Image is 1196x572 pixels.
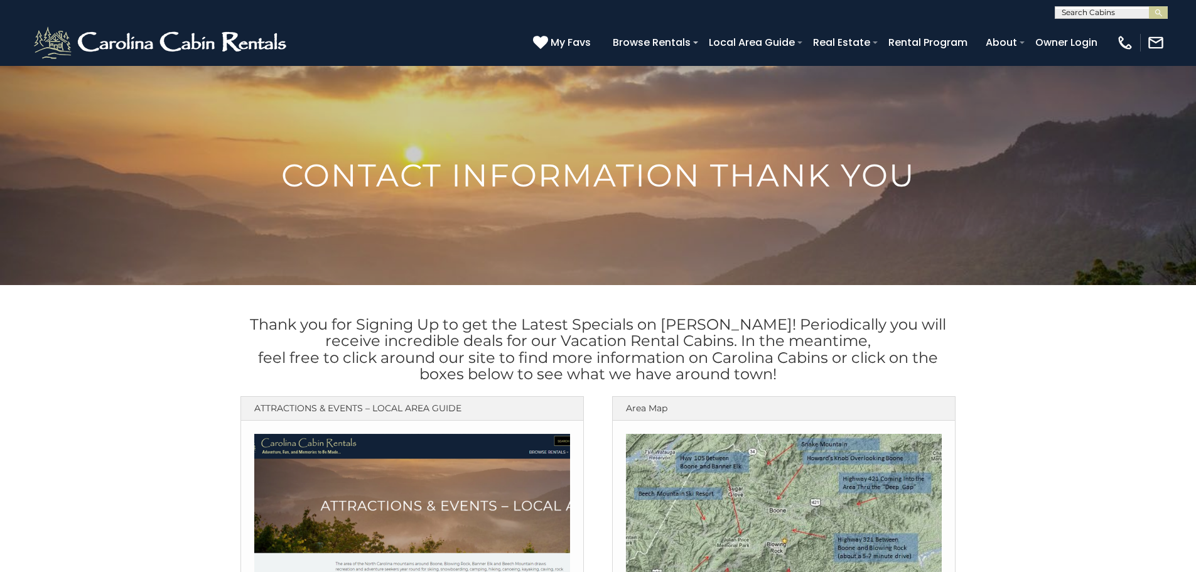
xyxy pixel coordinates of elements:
[551,35,591,50] span: My Favs
[1116,34,1134,51] img: phone-regular-white.png
[979,31,1023,53] a: About
[1029,31,1104,53] a: Owner Login
[240,316,956,383] h3: Thank you for Signing Up to get the Latest Specials on [PERSON_NAME]! Periodically you will recei...
[613,397,955,421] h3: Area Map
[606,31,697,53] a: Browse Rentals
[703,31,801,53] a: Local Area Guide
[31,24,292,62] img: White-1-2.png
[807,31,876,53] a: Real Estate
[882,31,974,53] a: Rental Program
[241,397,583,421] h3: ATTRACTIONS & EVENTS – LOCAL AREA GUIDE
[533,35,594,51] a: My Favs
[1147,34,1165,51] img: mail-regular-white.png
